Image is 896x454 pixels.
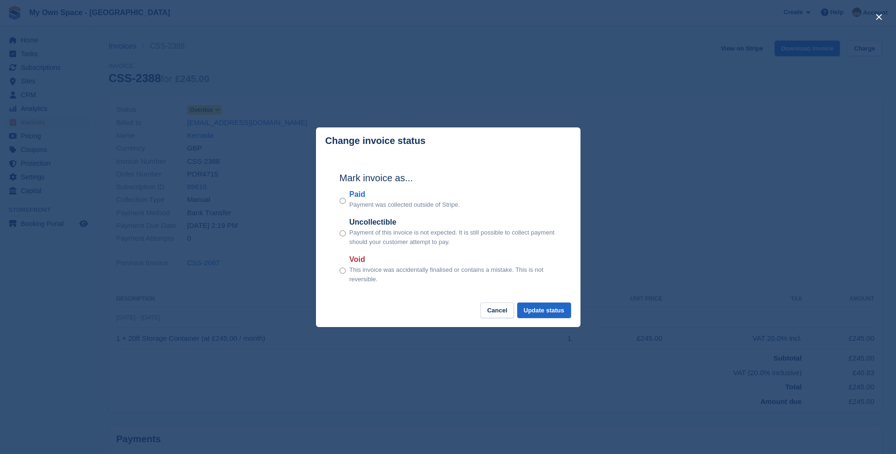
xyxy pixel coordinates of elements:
button: close [871,9,887,25]
p: Change invoice status [325,135,426,146]
button: Update status [517,303,571,318]
p: Payment was collected outside of Stripe. [350,200,460,210]
h2: Mark invoice as... [340,171,557,185]
p: This invoice was accidentally finalised or contains a mistake. This is not reversible. [350,265,557,284]
label: Paid [350,189,460,200]
p: Payment of this invoice is not expected. It is still possible to collect payment should your cust... [350,228,557,246]
label: Void [350,254,557,265]
label: Uncollectible [350,217,557,228]
button: Cancel [480,303,514,318]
